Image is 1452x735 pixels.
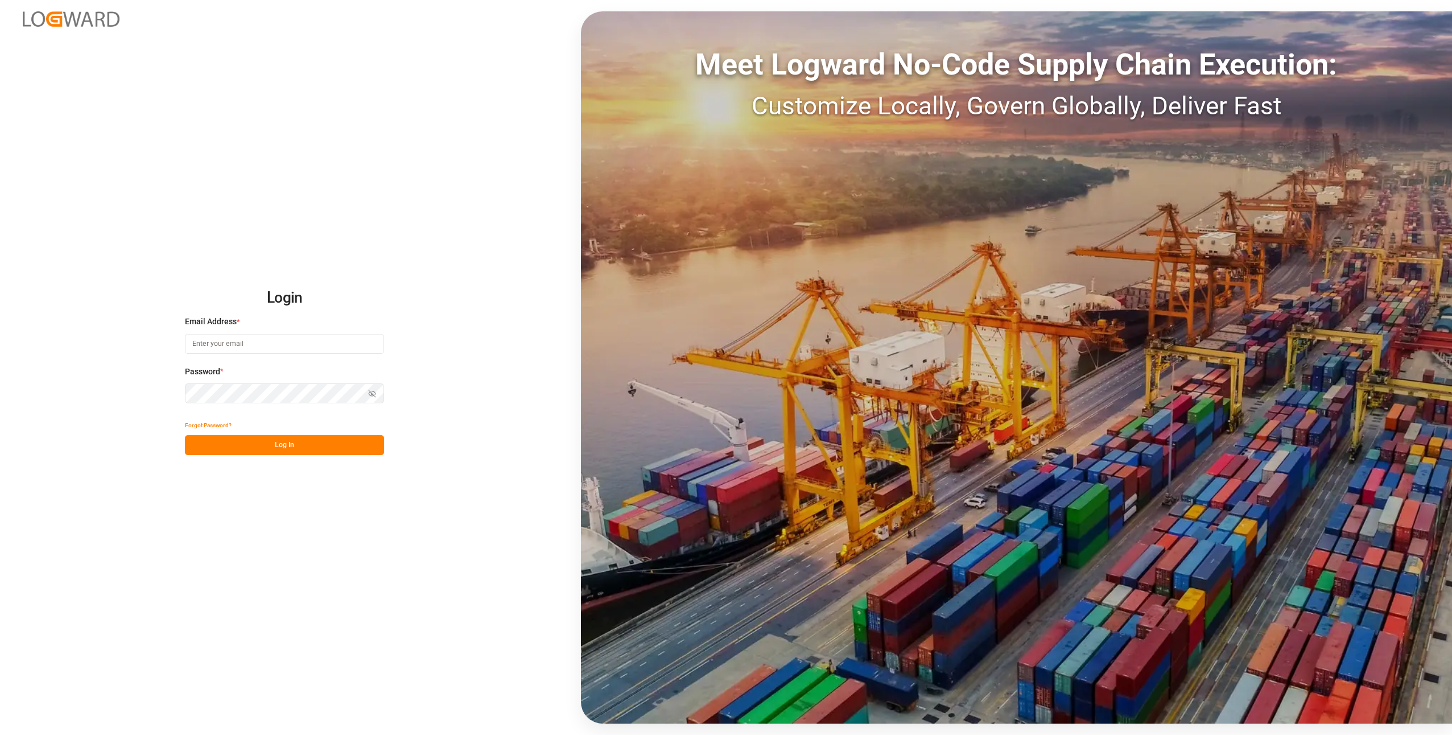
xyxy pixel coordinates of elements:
button: Log In [185,435,384,455]
span: Email Address [185,316,237,328]
div: Meet Logward No-Code Supply Chain Execution: [581,43,1452,87]
div: Customize Locally, Govern Globally, Deliver Fast [581,87,1452,125]
button: Forgot Password? [185,415,232,435]
img: Logward_new_orange.png [23,11,119,27]
input: Enter your email [185,334,384,354]
h2: Login [185,280,384,316]
span: Password [185,366,220,378]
